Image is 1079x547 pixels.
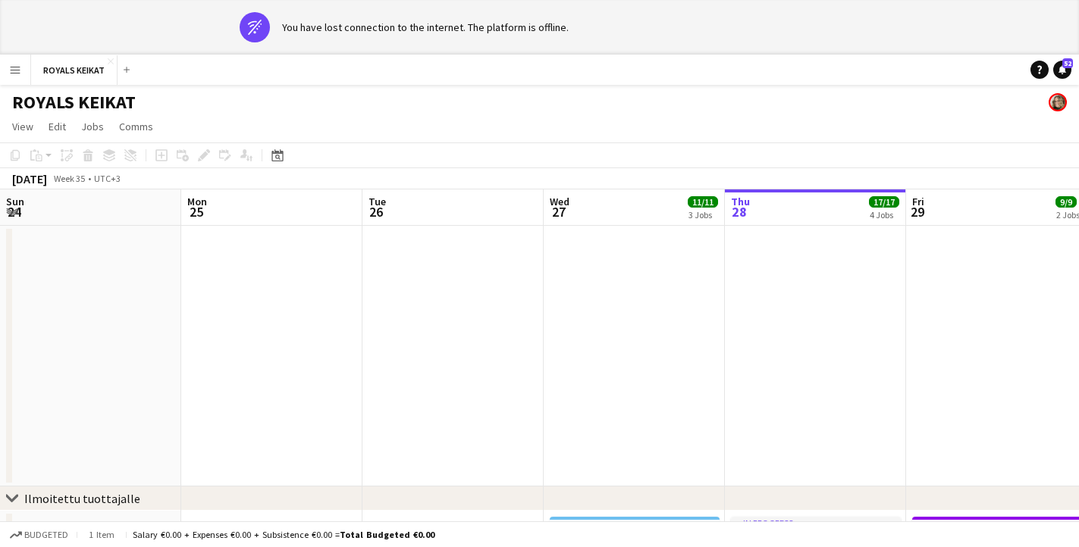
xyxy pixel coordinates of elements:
span: 25 [185,203,207,220]
span: 1 item [83,529,120,540]
span: 17/17 [869,196,899,208]
div: UTC+3 [94,173,121,184]
span: View [12,120,33,133]
span: Edit [49,120,66,133]
a: Jobs [75,117,110,136]
div: [DATE] [12,171,47,186]
span: Total Budgeted €0.00 [340,529,434,540]
span: Comms [119,120,153,133]
span: 27 [547,203,569,220]
span: Wed [550,195,569,208]
a: Comms [113,117,159,136]
span: Jobs [81,120,104,133]
span: Sun [6,195,24,208]
span: 52 [1062,58,1073,68]
span: 9/9 [1055,196,1077,208]
button: Budgeted [8,527,71,543]
a: Edit [42,117,72,136]
span: 24 [4,203,24,220]
span: 28 [729,203,750,220]
h1: ROYALS KEIKAT [12,91,136,114]
app-user-avatar: Pauliina Aalto [1049,93,1067,111]
div: 4 Jobs [870,209,899,220]
span: Budgeted [24,530,68,540]
span: 11/11 [688,196,718,208]
div: You have lost connection to the internet. The platform is offline. [282,20,569,34]
span: Tue [369,195,386,208]
a: View [6,117,39,136]
a: 52 [1053,61,1071,79]
span: 26 [366,203,386,220]
span: Thu [731,195,750,208]
span: Fri [912,195,924,208]
div: Ilmoitettu tuottajalle [24,491,140,506]
div: 3 Jobs [688,209,717,220]
div: Salary €0.00 + Expenses €0.00 + Subsistence €0.00 = [133,529,434,540]
button: ROYALS KEIKAT [31,55,118,85]
span: 29 [910,203,924,220]
span: Mon [187,195,207,208]
div: In progress [731,517,901,529]
span: Week 35 [50,173,88,184]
